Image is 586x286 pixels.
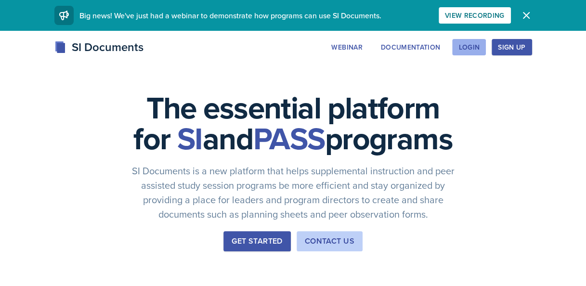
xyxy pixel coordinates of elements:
div: SI Documents [54,39,143,56]
button: Get Started [223,231,290,251]
button: Login [452,39,486,55]
button: View Recording [439,7,511,24]
div: Webinar [331,43,362,51]
div: Login [458,43,480,51]
div: Sign Up [498,43,525,51]
div: View Recording [445,12,505,19]
span: Big news! We've just had a webinar to demonstrate how programs can use SI Documents. [79,10,381,21]
div: Documentation [381,43,441,51]
div: Contact Us [305,235,354,247]
div: Get Started [232,235,282,247]
button: Documentation [375,39,447,55]
button: Webinar [325,39,368,55]
button: Sign Up [492,39,532,55]
button: Contact Us [297,231,363,251]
